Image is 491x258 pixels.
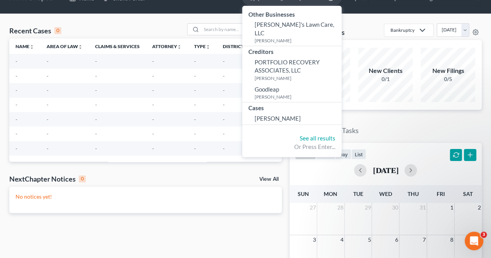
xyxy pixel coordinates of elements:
span: 27 [309,203,317,212]
span: 3 [481,232,487,238]
div: 0/5 [421,75,475,83]
span: - [47,145,49,152]
span: - [194,130,196,137]
span: - [194,145,196,152]
small: [PERSON_NAME] [255,75,340,81]
th: Claims & Services [89,38,146,54]
span: - [223,87,225,94]
span: - [194,58,196,64]
span: - [47,58,49,64]
span: 1 [449,203,454,212]
a: Attorneyunfold_more [152,43,182,49]
i: unfold_more [206,45,210,49]
span: Mon [324,190,337,197]
small: [PERSON_NAME] [255,94,340,100]
div: Recent Cases [9,26,61,35]
span: PORTFOLIO RECOVERY ASSOCIATES, LLC [255,59,319,74]
span: 5 [367,235,371,244]
span: - [152,73,154,79]
span: 2 [477,203,482,212]
span: - [16,116,17,123]
i: unfold_more [29,45,34,49]
div: Creditors [242,46,342,56]
div: 0 [79,175,86,182]
span: 4 [340,235,344,244]
input: Search by name... [201,24,256,35]
span: Tue [353,190,363,197]
small: [PERSON_NAME] [255,37,340,44]
span: - [47,87,49,94]
span: [PERSON_NAME] [255,115,301,122]
span: 29 [364,203,371,212]
span: - [223,73,225,79]
a: Typeunfold_more [194,43,210,49]
span: - [95,73,97,79]
span: Wed [379,190,392,197]
span: - [47,130,49,137]
span: - [223,130,225,137]
div: Bankruptcy [390,27,415,33]
span: - [95,116,97,123]
span: - [152,145,154,152]
div: 0/1 [358,75,413,83]
div: 0 [54,27,61,34]
i: unfold_more [78,45,83,49]
span: - [152,58,154,64]
a: Districtunfold_more [223,43,248,49]
div: Cases [242,102,342,112]
div: New Filings [421,66,475,75]
span: - [16,58,17,64]
span: - [16,87,17,94]
button: list [351,149,366,159]
span: - [16,130,17,137]
a: Nameunfold_more [16,43,34,49]
span: - [223,101,225,108]
span: Fri [436,190,444,197]
span: - [223,116,225,123]
iframe: Intercom live chat [465,232,483,250]
a: [PERSON_NAME] [242,113,342,125]
span: 3 [312,235,317,244]
span: - [194,101,196,108]
a: [PERSON_NAME]'s Lawn Care, LLC[PERSON_NAME] [242,19,342,46]
span: Sun [297,190,309,197]
span: - [95,130,97,137]
div: Or Press Enter... [248,143,335,151]
div: New Clients [358,66,413,75]
span: - [152,116,154,123]
div: Other Businesses [242,9,342,19]
span: - [194,73,196,79]
span: - [47,116,49,123]
span: - [223,145,225,152]
span: - [152,87,154,94]
span: - [47,101,49,108]
span: 7 [422,235,427,244]
span: - [223,58,225,64]
span: - [95,58,97,64]
a: Tasks [335,122,366,139]
span: 30 [391,203,399,212]
span: - [47,73,49,79]
h2: [DATE] [373,166,398,174]
span: 31 [419,203,427,212]
a: PORTFOLIO RECOVERY ASSOCIATES, LLC[PERSON_NAME] [242,56,342,83]
span: - [16,73,17,79]
span: 28 [337,203,344,212]
span: - [152,101,154,108]
a: See all results [300,135,335,142]
a: Goodleap[PERSON_NAME] [242,83,342,102]
span: 8 [449,235,454,244]
span: - [194,116,196,123]
a: Area of Lawunfold_more [47,43,83,49]
span: - [152,130,154,137]
a: View All [259,177,279,182]
span: - [95,145,97,152]
span: - [95,87,97,94]
span: - [16,101,17,108]
i: unfold_more [177,45,182,49]
span: - [95,101,97,108]
span: Sat [463,190,473,197]
button: day [335,149,351,159]
span: - [194,87,196,94]
p: No notices yet! [16,193,276,201]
